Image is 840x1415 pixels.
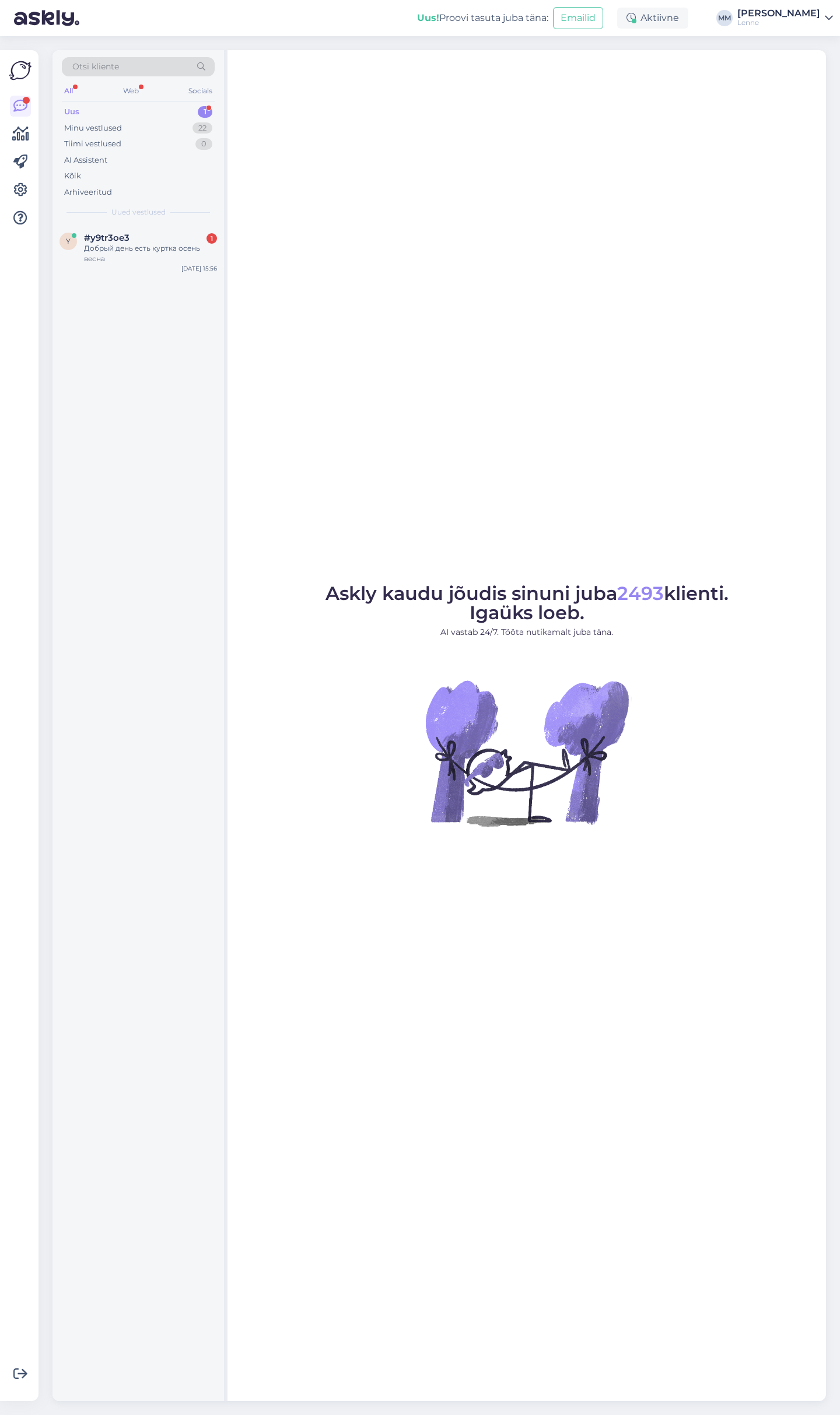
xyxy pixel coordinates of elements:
[64,155,107,166] div: AI Assistent
[716,10,733,26] div: MM
[181,264,217,273] div: [DATE] 15:56
[186,83,215,99] div: Socials
[553,7,603,29] button: Emailid
[325,582,729,624] span: Askly kaudu jõudis sinuni juba klienti. Igaüks loeb.
[417,11,548,25] div: Proovi tasuta juba täna:
[422,648,632,858] img: No Chat active
[198,106,212,118] div: 1
[64,138,121,150] div: Tiimi vestlused
[84,243,217,264] div: Добрый день есть куртка осень весна
[192,122,212,134] div: 22
[417,12,439,23] b: Uus!
[617,582,664,605] span: 2493
[737,9,820,18] div: [PERSON_NAME]
[737,9,833,27] a: [PERSON_NAME]Lenne
[64,187,112,198] div: Arhiveeritud
[737,18,820,27] div: Lenne
[206,233,217,244] div: 1
[84,233,129,243] span: #y9tr3oe3
[121,83,141,99] div: Web
[64,122,122,134] div: Minu vestlused
[72,61,119,73] span: Otsi kliente
[195,138,212,150] div: 0
[111,207,166,217] span: Uued vestlused
[64,106,79,118] div: Uus
[66,237,71,245] span: y
[325,626,729,638] p: AI vastab 24/7. Tööta nutikamalt juba täna.
[9,59,32,82] img: Askly Logo
[64,170,81,182] div: Kõik
[62,83,75,99] div: All
[617,8,688,29] div: Aktiivne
